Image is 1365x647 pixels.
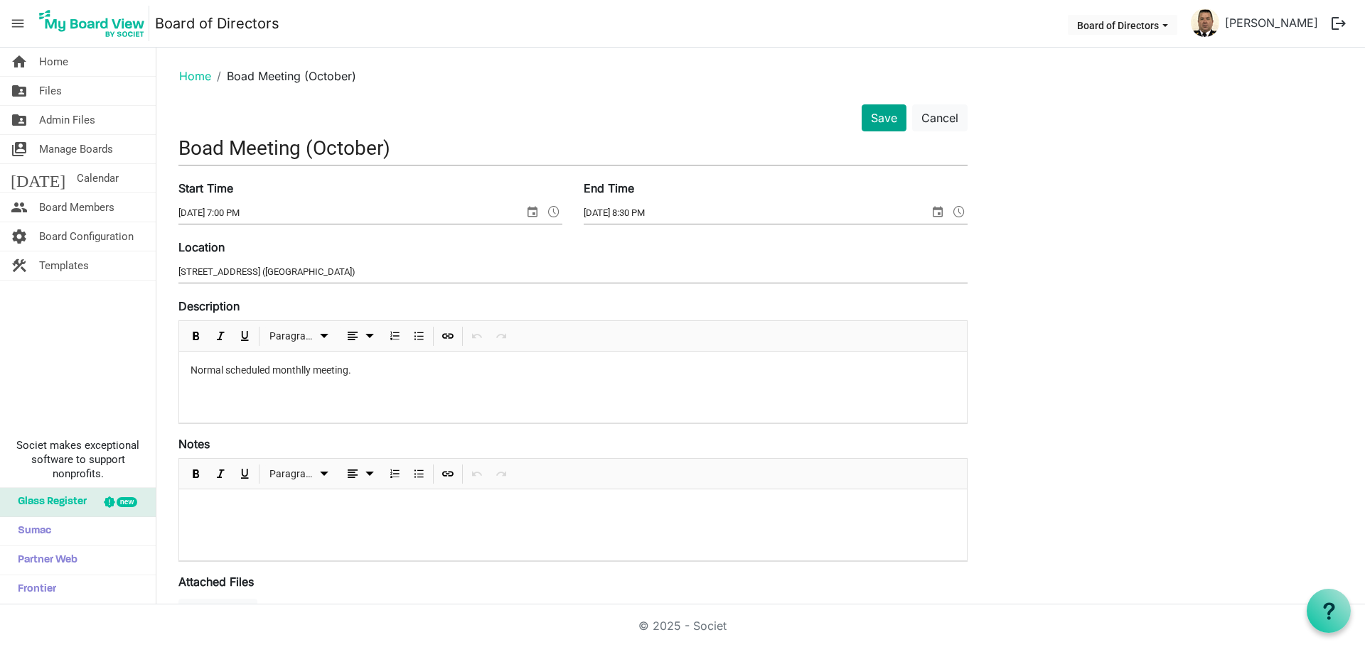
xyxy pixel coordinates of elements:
div: Alignments [337,459,383,489]
button: Bulleted List [409,327,429,345]
button: Italic [211,327,230,345]
button: Cancel [912,104,968,131]
span: construction [11,251,28,280]
span: folder_shared [11,77,28,105]
img: CgTVY8rhzAdVEhgZjnD6ukUipp5dAOS4KN59QQtosrHC_MB2EElv_x5KqiXJgXE3hyrJVLJMgM8W3lWYlqJDew_thumb.png [1191,9,1219,37]
button: Select Files [178,599,257,626]
label: Description [178,298,240,315]
button: Insert Link [439,327,458,345]
label: Start Time [178,180,233,197]
div: Underline [232,459,257,489]
button: Bold [187,327,206,345]
button: Underline [235,465,255,483]
span: Glass Register [11,488,87,516]
button: Board of Directors dropdownbutton [1068,15,1177,35]
div: Underline [232,321,257,351]
a: My Board View Logo [35,6,155,41]
label: Attached Files [178,573,254,590]
button: Paragraph dropdownbutton [264,327,335,345]
div: Bold [184,459,208,489]
div: Formats [262,321,337,351]
span: settings [11,222,28,251]
div: Bulleted List [407,459,431,489]
div: Bold [184,321,208,351]
button: Numbered List [385,327,405,345]
a: Home [179,69,211,83]
span: Board Members [39,193,114,222]
a: © 2025 - Societ [638,619,727,633]
button: dropdownbutton [339,327,380,345]
span: Templates [39,251,89,280]
a: Board of Directors [155,9,279,38]
span: Manage Boards [39,135,113,163]
span: people [11,193,28,222]
span: Frontier [11,575,56,604]
span: Files [39,77,62,105]
button: Paragraph dropdownbutton [264,465,335,483]
button: Bulleted List [409,465,429,483]
input: Title [178,131,968,165]
span: home [11,48,28,76]
p: Normal scheduled monthlly meeting. [191,363,955,378]
button: Bold [187,465,206,483]
span: Calendar [77,164,119,192]
div: Numbered List [382,321,407,351]
button: Insert Link [439,465,458,483]
div: Insert Link [436,459,460,489]
button: Underline [235,327,255,345]
span: select [524,202,541,221]
button: Numbered List [385,465,405,483]
label: End Time [584,180,634,197]
div: Insert Link [436,321,460,351]
span: [DATE] [11,164,65,192]
div: Alignments [337,321,383,351]
div: Italic [208,459,232,489]
div: new [117,497,137,507]
span: select [929,202,946,221]
span: menu [4,10,31,37]
div: Italic [208,321,232,351]
div: Numbered List [382,459,407,489]
span: Paragraph [269,327,316,345]
span: Sumac [11,517,51,545]
label: Notes [178,435,210,452]
div: Bulleted List [407,321,431,351]
span: Partner Web [11,546,77,575]
img: My Board View Logo [35,6,149,41]
li: Boad Meeting (October) [211,67,356,85]
button: dropdownbutton [339,465,380,483]
span: Admin Files [39,106,95,134]
div: Formats [262,459,337,489]
span: Home [39,48,68,76]
button: logout [1324,9,1354,38]
a: [PERSON_NAME] [1219,9,1324,37]
span: Board Configuration [39,222,134,251]
button: Save [862,104,906,131]
span: folder_shared [11,106,28,134]
span: Paragraph [269,465,316,483]
span: Societ makes exceptional software to support nonprofits. [6,438,149,481]
button: Italic [211,465,230,483]
span: switch_account [11,135,28,163]
label: Location [178,239,225,256]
